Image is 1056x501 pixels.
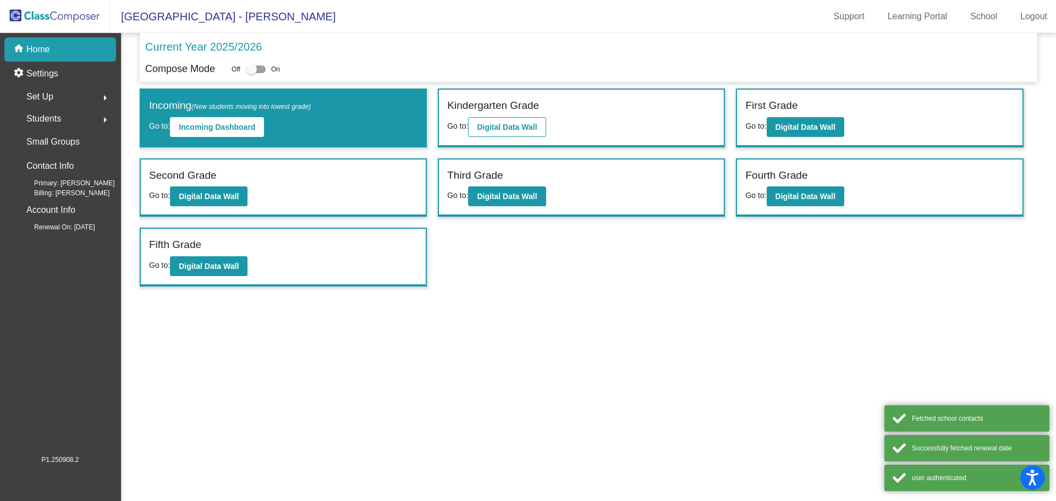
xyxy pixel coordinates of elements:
label: Kindergarten Grade [447,98,539,114]
mat-icon: arrow_right [98,113,112,126]
a: Learning Portal [879,8,956,25]
mat-icon: settings [13,67,26,80]
p: Small Groups [26,134,80,150]
b: Digital Data Wall [776,123,835,131]
button: Incoming Dashboard [170,117,264,137]
span: Go to: [149,191,170,200]
span: Renewal On: [DATE] [16,222,95,232]
label: Incoming [149,98,311,114]
b: Digital Data Wall [477,123,537,131]
span: [GEOGRAPHIC_DATA] - [PERSON_NAME] [110,8,335,25]
label: Third Grade [447,168,503,184]
span: Go to: [149,261,170,269]
b: Digital Data Wall [179,192,239,201]
b: Digital Data Wall [179,262,239,271]
mat-icon: home [13,43,26,56]
label: Second Grade [149,168,217,184]
a: School [961,8,1006,25]
label: First Grade [745,98,798,114]
a: Support [825,8,873,25]
b: Incoming Dashboard [179,123,255,131]
span: (New students moving into lowest grade) [191,103,311,111]
b: Digital Data Wall [776,192,835,201]
span: Go to: [447,122,468,130]
span: On [271,64,280,74]
mat-icon: arrow_right [98,91,112,104]
button: Digital Data Wall [767,117,844,137]
p: Compose Mode [145,62,215,76]
button: Digital Data Wall [468,117,546,137]
span: Go to: [745,191,766,200]
div: Successfully fetched renewal date [912,443,1041,453]
span: Off [232,64,240,74]
button: Digital Data Wall [468,186,546,206]
label: Fourth Grade [745,168,807,184]
span: Set Up [26,89,53,104]
div: Fetched school contacts [912,414,1041,423]
span: Billing: [PERSON_NAME] [16,188,109,198]
p: Settings [26,67,58,80]
div: user authenticated [912,473,1041,483]
p: Account Info [26,202,75,218]
button: Digital Data Wall [767,186,844,206]
button: Digital Data Wall [170,186,248,206]
span: Students [26,111,61,126]
span: Go to: [447,191,468,200]
span: Primary: [PERSON_NAME] [16,178,115,188]
label: Fifth Grade [149,237,201,253]
p: Home [26,43,50,56]
p: Current Year 2025/2026 [145,38,262,55]
a: Logout [1011,8,1056,25]
span: Go to: [745,122,766,130]
span: Go to: [149,122,170,130]
p: Contact Info [26,158,74,174]
button: Digital Data Wall [170,256,248,276]
b: Digital Data Wall [477,192,537,201]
